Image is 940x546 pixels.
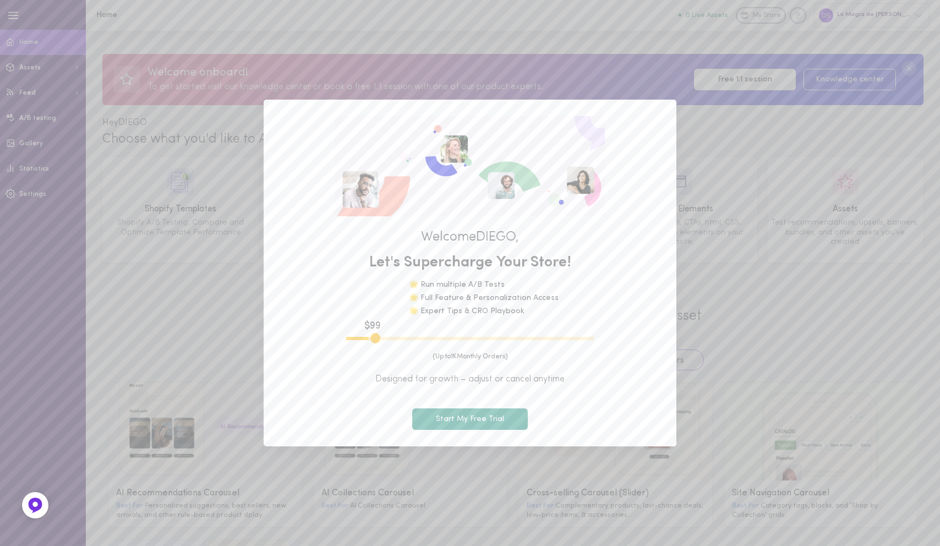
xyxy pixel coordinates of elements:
span: $ 99 [364,319,381,333]
span: Welcome DIEGO , [280,230,660,244]
div: 🌟 Expert Tips & CRO Playbook [409,308,559,315]
div: 🌟 Full Feature & Personalization Access [409,294,559,302]
div: 🌟 Run multiple A/B Tests [409,281,559,289]
button: Start My Free Trial [412,408,528,430]
span: Let's Supercharge Your Store! [280,253,660,274]
img: Feedback Button [27,497,43,514]
span: (Up to 1K Monthly Orders) [280,352,660,362]
span: Designed for growth – adjust or cancel anytime [280,373,660,385]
